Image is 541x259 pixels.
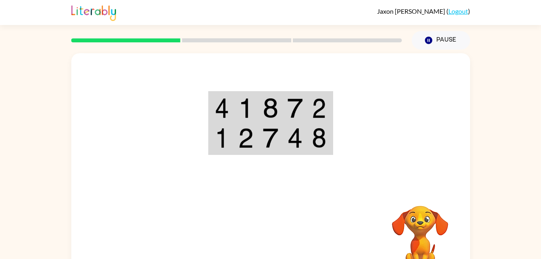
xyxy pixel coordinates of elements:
[412,31,470,50] button: Pause
[377,7,470,15] div: ( )
[287,98,303,118] img: 7
[263,98,278,118] img: 8
[215,128,229,148] img: 1
[215,98,229,118] img: 4
[263,128,278,148] img: 7
[377,7,446,15] span: Jaxon [PERSON_NAME]
[312,98,326,118] img: 2
[287,128,303,148] img: 4
[238,128,253,148] img: 2
[71,3,116,21] img: Literably
[312,128,326,148] img: 8
[238,98,253,118] img: 1
[448,7,468,15] a: Logout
